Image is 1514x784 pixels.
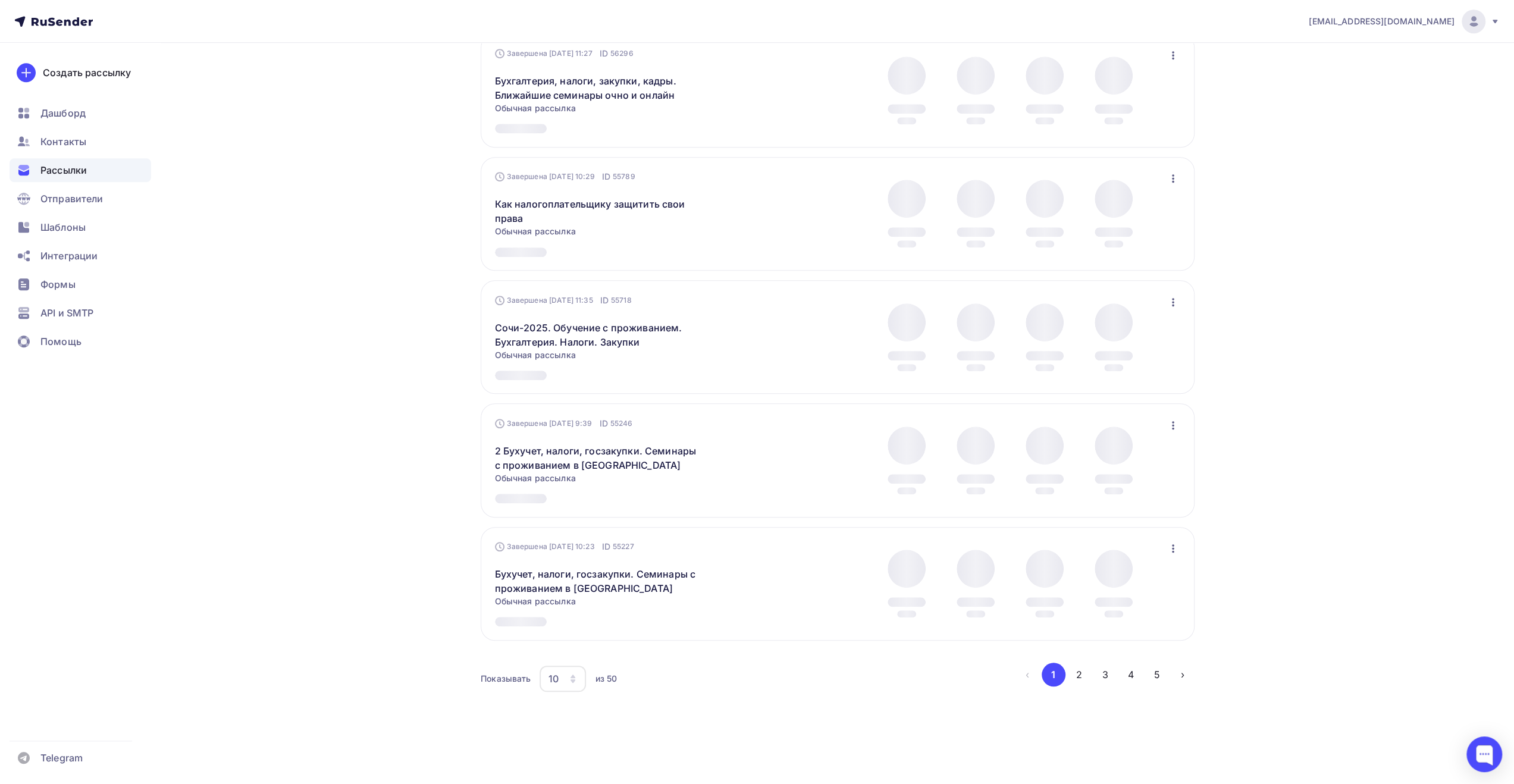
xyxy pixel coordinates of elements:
[40,192,104,206] span: Отправители
[495,541,634,553] div: Завершена [DATE] 10:23
[1015,663,1195,686] ul: Pagination
[602,541,610,553] span: ID
[43,65,131,80] div: Создать рассылку
[595,673,617,685] div: из 50
[40,306,93,320] span: API и SMTP
[495,567,699,595] a: Бухучет, налоги, госзакупки. Семинары с проживанием в [GEOGRAPHIC_DATA]
[610,418,633,429] span: 55246
[40,334,82,349] span: Помощь
[10,187,151,211] a: Отправители
[1093,663,1117,686] button: Go to page 3
[495,418,633,429] div: Завершена [DATE] 9:39
[495,197,699,225] a: Как налогоплательщику защитить свои права
[611,294,632,306] span: 55718
[610,48,634,59] span: 56296
[495,595,576,607] span: Обычная рассылка
[1309,15,1455,27] span: [EMAIL_ADDRESS][DOMAIN_NAME]
[40,249,98,263] span: Интеграции
[10,272,151,296] a: Формы
[495,225,576,237] span: Обычная рассылка
[10,130,151,153] a: Контакты
[40,134,86,149] span: Контакты
[600,294,609,306] span: ID
[613,541,634,553] span: 55227
[613,171,635,183] span: 55789
[1145,663,1169,686] button: Go to page 5
[10,215,151,239] a: Шаблоны
[495,321,699,349] a: Сочи-2025. Обучение с проживанием. Бухгалтерия. Налоги. Закупки
[1042,663,1065,686] button: Go to page 1
[1171,663,1195,686] button: Go to next page
[495,48,634,59] div: Завершена [DATE] 11:27
[40,163,87,177] span: Рассылки
[495,294,632,306] div: Завершена [DATE] 11:35
[1119,663,1143,686] button: Go to page 4
[495,171,635,183] div: Завершена [DATE] 10:29
[1067,663,1091,686] button: Go to page 2
[40,751,83,765] span: Telegram
[10,158,151,182] a: Рассылки
[481,673,531,685] div: Показывать
[40,277,76,291] span: Формы
[599,418,607,429] span: ID
[495,349,576,361] span: Обычная рассылка
[495,102,576,114] span: Обычная рассылка
[40,220,86,234] span: Шаблоны
[495,472,576,484] span: Обычная рассылка
[40,106,86,120] span: Дашборд
[10,101,151,125] a: Дашборд
[600,48,608,59] span: ID
[1309,10,1500,33] a: [EMAIL_ADDRESS][DOMAIN_NAME]
[602,171,610,183] span: ID
[548,672,558,686] div: 10
[495,444,699,472] a: 2 Бухучет, налоги, госзакупки. Семинары с проживанием в [GEOGRAPHIC_DATA]
[495,74,699,102] a: Бухгалтерия, налоги, закупки, кадры. Ближайшие семинары очно и онлайн
[539,665,587,692] button: 10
